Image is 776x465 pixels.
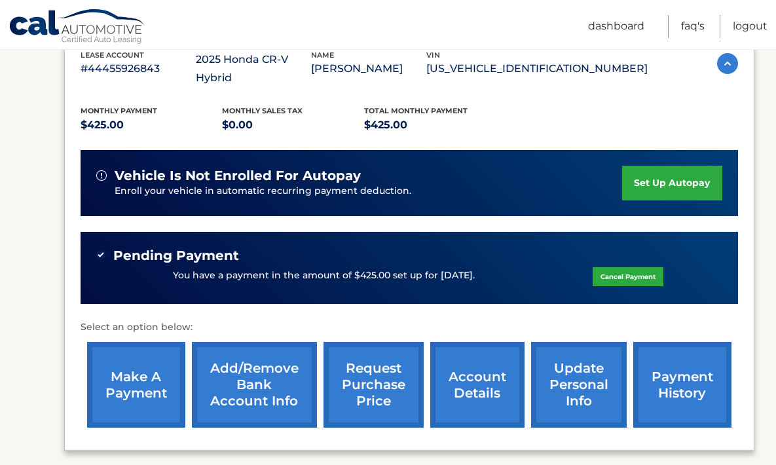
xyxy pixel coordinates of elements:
[622,166,722,200] a: set up autopay
[681,15,705,38] a: FAQ's
[81,116,223,134] p: $425.00
[196,50,311,87] p: 2025 Honda CR-V Hybrid
[222,116,364,134] p: $0.00
[192,342,317,428] a: Add/Remove bank account info
[96,170,107,181] img: alert-white.svg
[81,106,157,115] span: Monthly Payment
[323,342,424,428] a: request purchase price
[96,250,105,259] img: check-green.svg
[81,50,144,60] span: lease account
[633,342,731,428] a: payment history
[311,60,426,78] p: [PERSON_NAME]
[593,267,663,286] a: Cancel Payment
[426,60,648,78] p: [US_VEHICLE_IDENTIFICATION_NUMBER]
[430,342,525,428] a: account details
[173,269,475,283] p: You have a payment in the amount of $425.00 set up for [DATE].
[115,184,623,198] p: Enroll your vehicle in automatic recurring payment deduction.
[9,9,146,46] a: Cal Automotive
[81,60,196,78] p: #44455926843
[364,106,468,115] span: Total Monthly Payment
[733,15,767,38] a: Logout
[717,53,738,74] img: accordion-active.svg
[311,50,334,60] span: name
[113,248,239,264] span: Pending Payment
[115,168,361,184] span: vehicle is not enrolled for autopay
[222,106,303,115] span: Monthly sales Tax
[531,342,627,428] a: update personal info
[364,116,506,134] p: $425.00
[588,15,644,38] a: Dashboard
[426,50,440,60] span: vin
[81,320,738,335] p: Select an option below:
[87,342,185,428] a: make a payment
